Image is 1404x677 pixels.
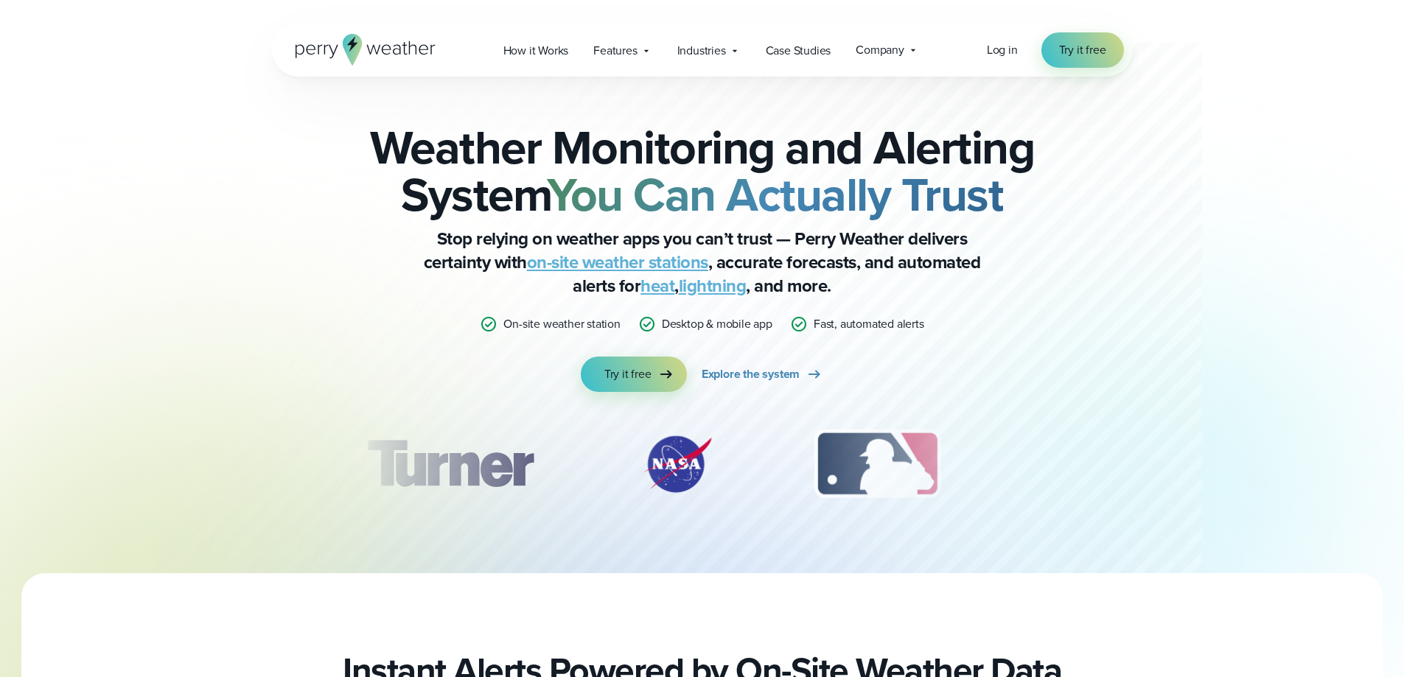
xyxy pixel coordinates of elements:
[702,365,800,383] span: Explore the system
[814,315,924,333] p: Fast, automated alerts
[346,124,1059,218] h2: Weather Monitoring and Alerting System
[581,357,687,392] a: Try it free
[800,427,955,501] div: 3 of 12
[662,315,772,333] p: Desktop & mobile app
[547,160,1003,229] strong: You Can Actually Trust
[677,42,726,60] span: Industries
[604,365,652,383] span: Try it free
[408,227,997,298] p: Stop relying on weather apps you can’t trust — Perry Weather delivers certainty with , accurate f...
[766,42,831,60] span: Case Studies
[491,35,581,66] a: How it Works
[987,41,1018,58] span: Log in
[1059,41,1106,59] span: Try it free
[987,41,1018,59] a: Log in
[593,42,637,60] span: Features
[1026,427,1144,501] img: PGA.svg
[800,427,955,501] img: MLB.svg
[679,273,747,299] a: lightning
[345,427,554,501] img: Turner-Construction_1.svg
[1041,32,1124,68] a: Try it free
[503,42,569,60] span: How it Works
[1026,427,1144,501] div: 4 of 12
[856,41,904,59] span: Company
[626,427,729,501] img: NASA.svg
[626,427,729,501] div: 2 of 12
[527,249,708,276] a: on-site weather stations
[702,357,823,392] a: Explore the system
[640,273,674,299] a: heat
[503,315,620,333] p: On-site weather station
[345,427,554,501] div: 1 of 12
[346,427,1059,508] div: slideshow
[753,35,844,66] a: Case Studies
